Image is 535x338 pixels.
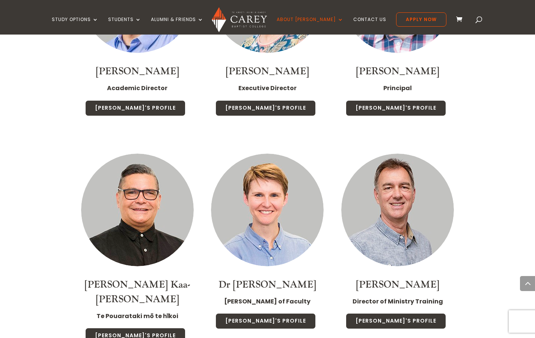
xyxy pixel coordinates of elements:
a: [PERSON_NAME] [226,65,309,78]
a: [PERSON_NAME]'s Profile [346,100,446,116]
a: [PERSON_NAME]'s Profile [346,313,446,329]
a: [PERSON_NAME] Kaa-[PERSON_NAME] [84,278,190,306]
img: Carey Baptist College [212,7,267,32]
a: Contact Us [353,17,386,35]
a: [PERSON_NAME]'s Profile [85,100,185,116]
a: [PERSON_NAME] [96,65,179,78]
a: About [PERSON_NAME] [277,17,344,35]
a: [PERSON_NAME] [356,278,439,291]
a: Students [108,17,141,35]
img: Luke Kaa-Morgan_300x300 [81,154,194,266]
a: [PERSON_NAME]'s Profile [216,100,316,116]
a: [PERSON_NAME]'s Profile [216,313,316,329]
strong: Executive Director [238,84,297,92]
a: [PERSON_NAME] [356,65,439,78]
a: Apply Now [396,12,446,27]
a: Dr [PERSON_NAME] [219,278,316,291]
strong: Te Pouarataki mō te hīkoi [96,312,178,320]
strong: Director of Ministry Training [353,297,443,306]
a: Study Options [52,17,98,35]
strong: [PERSON_NAME] of Faculty [224,297,310,306]
a: Alumni & Friends [151,17,203,35]
img: Staff Thumbnail - Dr Christa McKirland [211,154,324,266]
strong: Academic Director [107,84,167,92]
strong: Principal [383,84,412,92]
img: Staff Thumbnail - Jonny Weir [341,154,454,266]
